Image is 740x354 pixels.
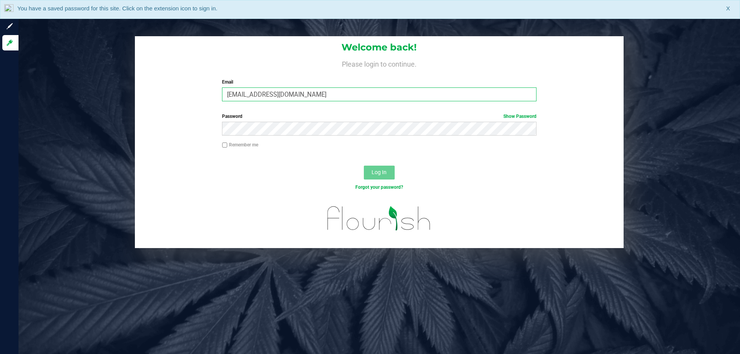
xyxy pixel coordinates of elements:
inline-svg: Log in [6,39,13,47]
h1: Welcome back! [135,42,624,52]
a: Forgot your password? [355,185,403,190]
img: notLoggedInIcon.png [4,4,13,15]
inline-svg: Sign up [6,22,13,30]
label: Email [222,79,536,86]
span: Log In [372,169,387,175]
label: Remember me [222,141,258,148]
img: flourish_logo.svg [318,199,440,238]
span: You have a saved password for this site. Click on the extension icon to sign in. [17,5,217,12]
span: Password [222,114,242,119]
span: X [726,4,730,13]
h4: Please login to continue. [135,59,624,68]
a: Show Password [503,114,536,119]
input: Remember me [222,143,227,148]
button: Log In [364,166,395,180]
